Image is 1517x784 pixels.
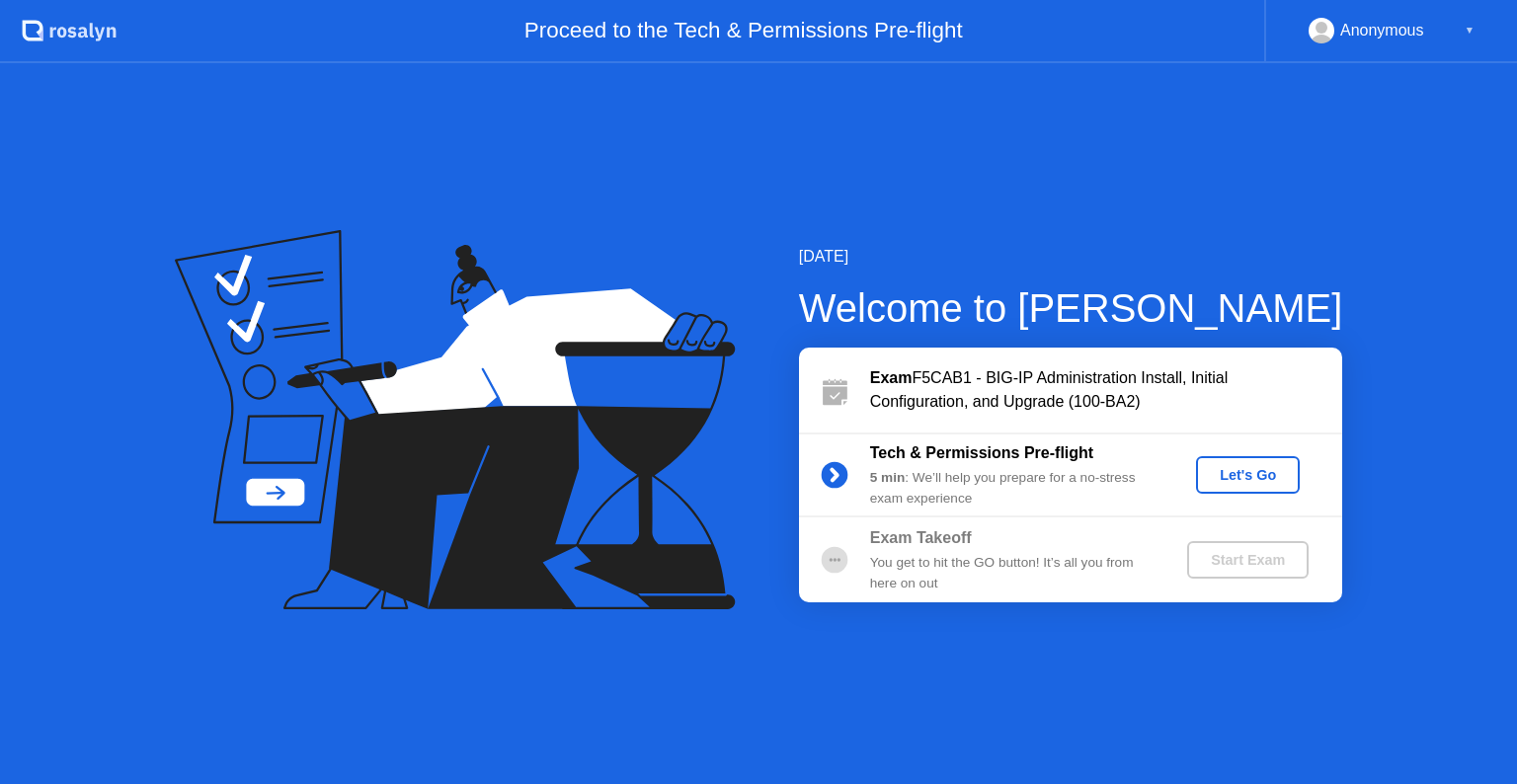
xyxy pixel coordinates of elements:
div: Let's Go [1204,467,1292,483]
div: F5CAB1 - BIG-IP Administration Install, Initial Configuration, and Upgrade (100-BA2) [870,366,1342,414]
b: 5 min [870,470,906,485]
div: Anonymous [1340,18,1424,43]
button: Let's Go [1196,456,1300,494]
div: [DATE] [799,245,1343,269]
div: Start Exam [1195,552,1301,568]
div: ▼ [1465,18,1475,43]
div: Welcome to [PERSON_NAME] [799,278,1343,338]
div: You get to hit the GO button! It’s all you from here on out [870,553,1155,593]
b: Exam Takeoff [870,529,972,546]
button: Start Exam [1187,541,1309,579]
div: : We’ll help you prepare for a no-stress exam experience [870,468,1155,509]
b: Exam [870,369,913,386]
b: Tech & Permissions Pre-flight [870,444,1093,461]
